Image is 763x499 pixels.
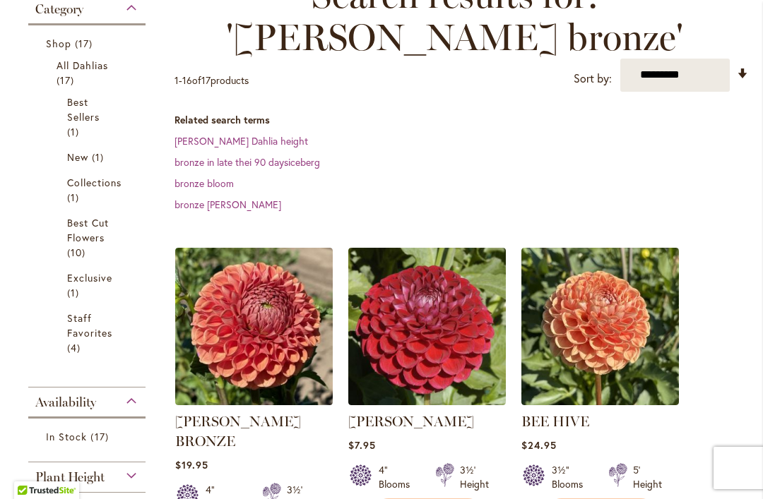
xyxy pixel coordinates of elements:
a: New [67,150,110,164]
span: 4 [67,340,84,355]
dt: Related search terms [175,113,749,127]
span: Collections [67,176,122,189]
a: Exclusive [67,270,110,300]
span: 1 [67,124,83,139]
div: 5' Height [633,463,662,491]
span: $19.95 [175,458,208,471]
a: bronze bloom [175,176,234,190]
a: Shop [46,36,131,51]
a: Collections [67,175,110,205]
span: Plant Height [35,469,105,485]
span: 1 [67,190,83,205]
img: BEE HIVE [521,248,679,405]
a: CORNEL BRONZE [175,395,333,408]
a: [PERSON_NAME] Dahlia height [175,134,308,148]
p: - of products [175,69,249,92]
span: 1 [67,285,83,300]
span: 17 [201,73,211,87]
span: All Dahlias [57,59,109,72]
span: 16 [182,73,192,87]
span: 17 [57,73,78,88]
span: $7.95 [348,438,376,452]
span: Exclusive [67,271,112,284]
a: All Dahlias [57,58,121,88]
span: 17 [90,429,112,444]
span: Shop [46,37,71,50]
span: In Stock [46,430,87,443]
span: 17 [75,36,96,51]
iframe: Launch Accessibility Center [11,449,50,488]
span: Best Cut Flowers [67,216,109,244]
a: Staff Favorites [67,311,110,355]
a: [PERSON_NAME] BRONZE [175,413,301,450]
a: BEE HIVE [521,395,679,408]
span: 1 [92,150,107,164]
img: CORNEL BRONZE [175,248,333,405]
div: 3½' Height [460,463,489,491]
label: Sort by: [574,66,612,92]
a: Best Cut Flowers [67,215,110,260]
span: $24.95 [521,438,557,452]
a: In Stock 17 [46,429,131,444]
img: CORNEL [348,248,506,405]
a: bronze [PERSON_NAME] [175,198,281,211]
span: 10 [67,245,89,260]
a: CORNEL [348,395,506,408]
a: BEE HIVE [521,413,589,430]
span: 1 [175,73,179,87]
span: Staff Favorites [67,311,112,339]
div: 4" Blooms [379,463,418,491]
a: Best Sellers [67,95,110,139]
a: bronze in late thei 90 daysiceberg [175,155,320,169]
span: New [67,150,88,164]
div: 3½" Blooms [552,463,591,491]
span: Category [35,1,83,17]
span: Availability [35,395,96,410]
span: Best Sellers [67,95,100,124]
a: [PERSON_NAME] [348,413,474,430]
